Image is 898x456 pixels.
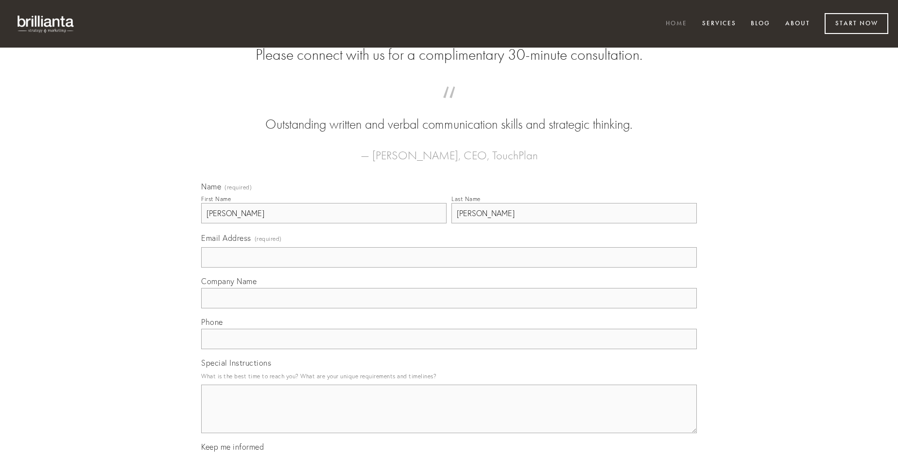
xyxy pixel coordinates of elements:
[217,134,681,165] figcaption: — [PERSON_NAME], CEO, TouchPlan
[201,182,221,191] span: Name
[255,232,282,245] span: (required)
[744,16,777,32] a: Blog
[201,370,697,383] p: What is the best time to reach you? What are your unique requirements and timelines?
[201,195,231,203] div: First Name
[201,358,271,368] span: Special Instructions
[825,13,888,34] a: Start Now
[201,233,251,243] span: Email Address
[217,96,681,134] blockquote: Outstanding written and verbal communication skills and strategic thinking.
[10,10,83,38] img: brillianta - research, strategy, marketing
[696,16,743,32] a: Services
[201,317,223,327] span: Phone
[659,16,693,32] a: Home
[224,185,252,190] span: (required)
[201,276,257,286] span: Company Name
[217,96,681,115] span: “
[201,442,264,452] span: Keep me informed
[779,16,816,32] a: About
[201,46,697,64] h2: Please connect with us for a complimentary 30-minute consultation.
[451,195,481,203] div: Last Name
